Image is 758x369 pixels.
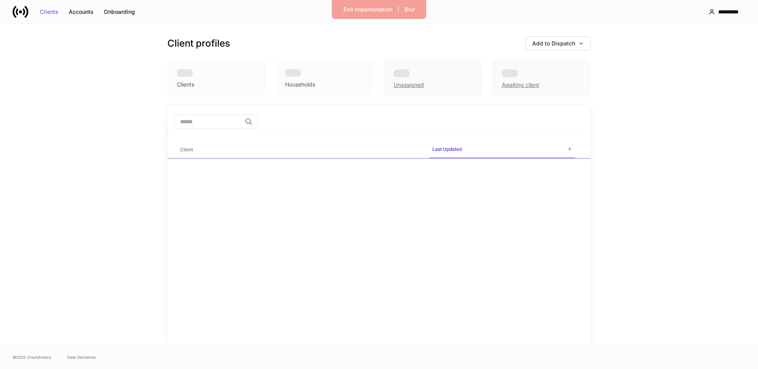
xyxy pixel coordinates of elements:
button: Exit Impersonation [338,3,398,16]
span: Last Updated [429,141,575,158]
div: Clients [177,81,194,88]
div: Awaiting client [502,81,539,89]
div: Blur [405,7,415,12]
span: © 2025 OneAdvisory [13,354,51,360]
div: Awaiting client [492,60,591,96]
div: Unassigned [394,81,424,89]
div: Accounts [69,9,94,15]
div: Unassigned [384,60,482,96]
span: Client [177,142,423,158]
button: Clients [35,6,64,18]
button: Accounts [64,6,99,18]
a: Data Disclaimer [67,354,96,360]
h6: Client [180,146,193,153]
button: Blur [400,3,420,16]
div: Households [285,81,315,88]
div: Add to Dispatch [532,41,584,46]
div: Exit Impersonation [343,7,392,12]
div: Onboarding [104,9,135,15]
div: Clients [40,9,58,15]
button: Onboarding [99,6,140,18]
h6: Last Updated [432,145,462,153]
button: Add to Dispatch [525,36,591,51]
h3: Client profiles [167,37,230,50]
